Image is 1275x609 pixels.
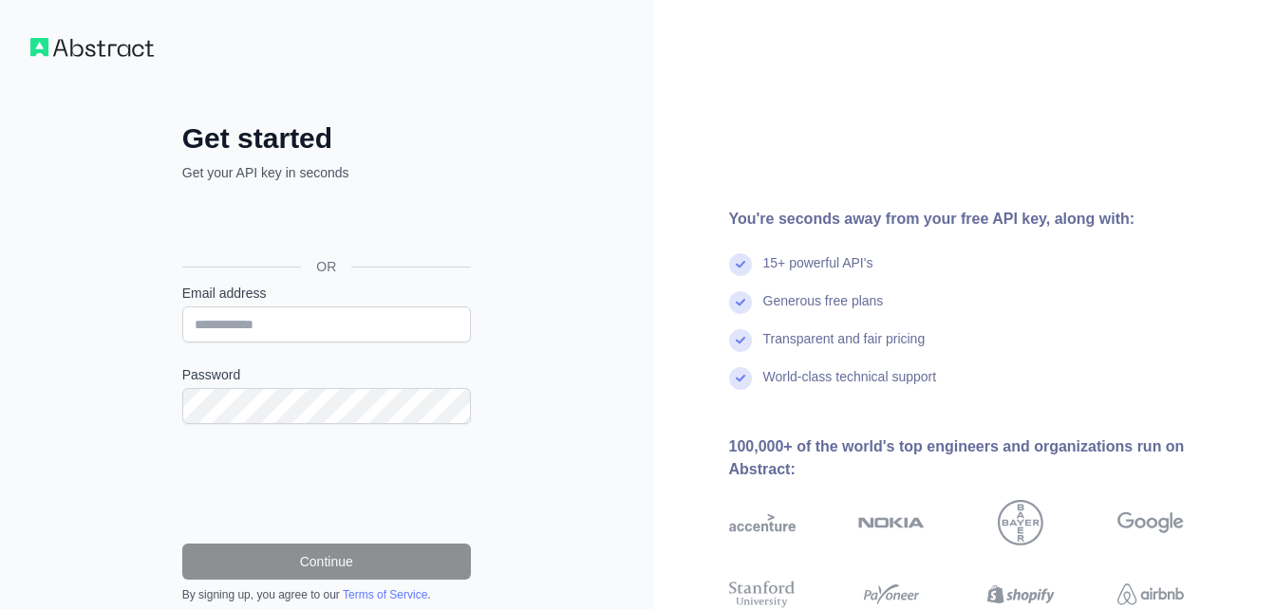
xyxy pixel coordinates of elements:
div: World-class technical support [763,367,937,405]
label: Email address [182,284,471,303]
div: 100,000+ of the world's top engineers and organizations run on Abstract: [729,435,1246,481]
img: check mark [729,367,752,390]
div: By signing up, you agree to our . [182,587,471,602]
img: check mark [729,329,752,352]
label: Password [182,365,471,384]
img: check mark [729,291,752,314]
span: OR [301,257,351,276]
iframe: Botão Iniciar sessão com o Google [173,203,477,245]
a: Terms of Service [343,588,427,601]
img: accenture [729,500,796,545]
div: Transparent and fair pricing [763,329,926,367]
img: Workflow [30,38,154,57]
h2: Get started [182,121,471,156]
div: 15+ powerful API's [763,253,873,291]
img: check mark [729,253,752,276]
div: Generous free plans [763,291,884,329]
p: Get your API key in seconds [182,163,471,182]
img: google [1117,500,1184,545]
iframe: reCAPTCHA [182,447,471,521]
img: bayer [998,500,1043,545]
div: You're seconds away from your free API key, along with: [729,208,1246,231]
button: Continue [182,544,471,580]
img: nokia [858,500,925,545]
